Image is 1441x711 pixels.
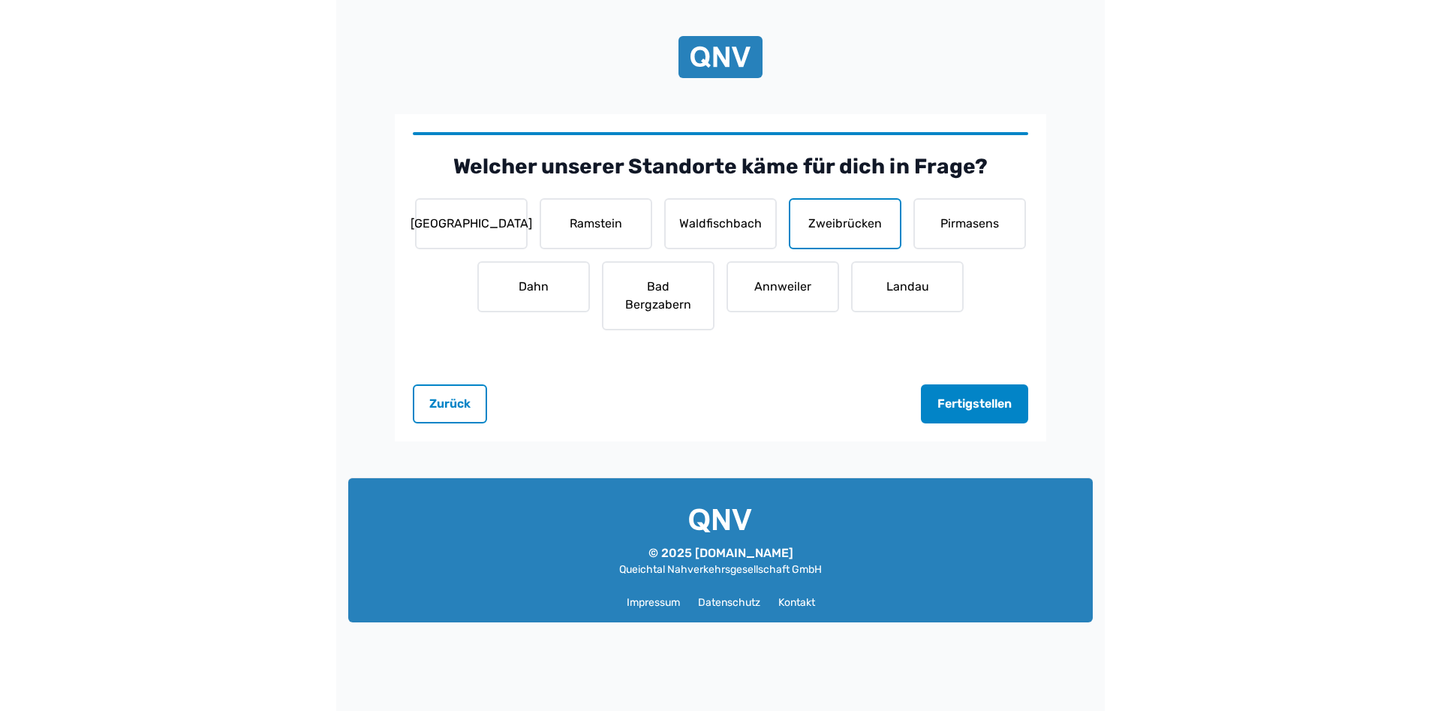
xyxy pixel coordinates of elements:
[689,508,752,532] img: QNV Logo
[627,595,680,610] a: Impressum
[477,261,590,312] button: Dahn
[789,198,901,249] button: Zweibrücken
[619,562,822,577] p: Queichtal Nahverkehrsgesellschaft GmbH
[690,42,751,72] img: QNV Logo
[913,198,1026,249] button: Pirmasens
[664,198,777,249] button: Waldfischbach
[778,595,815,610] a: Kontakt
[602,261,714,330] button: Bad Bergzabern
[413,384,487,423] button: Zurück
[921,384,1028,423] button: Fertigstellen
[727,261,839,312] button: Annweiler
[698,595,760,610] a: Datenschutz
[413,153,1028,180] h2: Welcher unserer Standorte käme für dich in Frage?
[851,261,964,312] button: Landau
[540,198,652,249] button: Ramstein
[415,198,528,249] button: [GEOGRAPHIC_DATA]
[619,544,822,562] p: © 2025 [DOMAIN_NAME]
